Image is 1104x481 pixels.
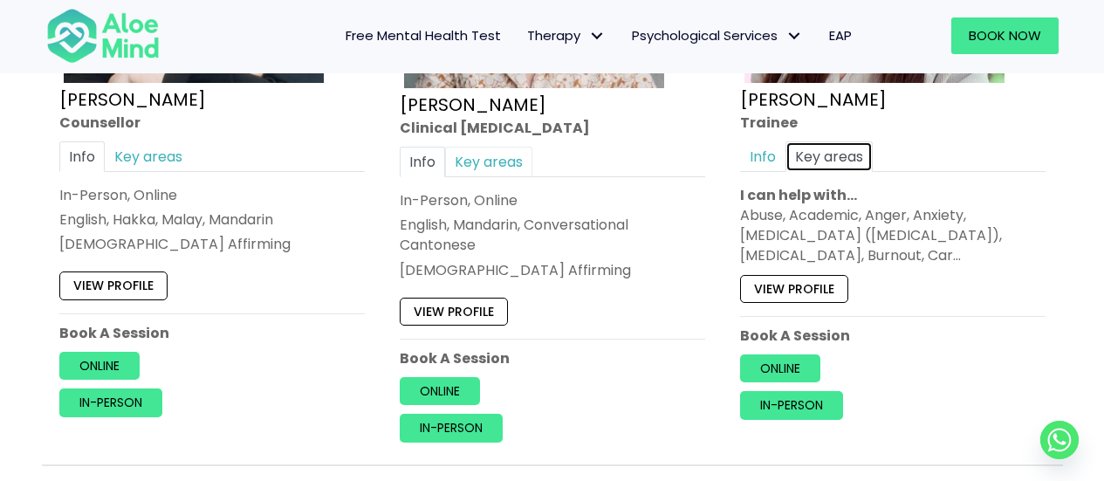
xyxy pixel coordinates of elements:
div: Abuse, Academic, Anger, Anxiety, [MEDICAL_DATA] ([MEDICAL_DATA]), [MEDICAL_DATA], Burnout, Car… [740,205,1046,266]
a: View profile [59,272,168,300]
p: Book A Session [59,323,365,343]
span: Therapy [527,26,606,45]
a: Book Now [951,17,1059,54]
a: Psychological ServicesPsychological Services: submenu [619,17,816,54]
a: View profile [400,298,508,326]
div: Clinical [MEDICAL_DATA] [400,118,705,138]
span: Free Mental Health Test [346,26,501,45]
a: In-person [740,392,843,420]
a: EAP [816,17,865,54]
p: Book A Session [740,326,1046,346]
div: [DEMOGRAPHIC_DATA] Affirming [400,260,705,280]
a: TherapyTherapy: submenu [514,17,619,54]
span: Psychological Services: submenu [782,24,807,49]
p: Book A Session [400,348,705,368]
span: Psychological Services [632,26,803,45]
a: Info [740,141,785,172]
a: Free Mental Health Test [333,17,514,54]
span: Therapy: submenu [585,24,610,49]
a: Whatsapp [1040,421,1079,459]
img: Aloe mind Logo [46,7,160,65]
div: Counsellor [59,113,365,133]
a: In-person [59,388,162,416]
a: [PERSON_NAME] [59,87,206,112]
a: Online [400,377,480,405]
a: Key areas [785,141,873,172]
a: Online [59,352,140,380]
a: Online [740,354,820,382]
a: [PERSON_NAME] [400,93,546,117]
a: In-person [400,415,503,443]
a: View profile [740,275,848,303]
a: [PERSON_NAME] [740,87,887,112]
div: In-Person, Online [59,185,365,205]
div: In-Person, Online [400,190,705,210]
p: I can help with… [740,185,1046,205]
nav: Menu [182,17,865,54]
span: EAP [829,26,852,45]
span: Book Now [969,26,1041,45]
a: Key areas [105,141,192,172]
div: Trainee [740,113,1046,133]
p: English, Hakka, Malay, Mandarin [59,210,365,230]
a: Info [400,147,445,177]
a: Key areas [445,147,532,177]
div: [DEMOGRAPHIC_DATA] Affirming [59,234,365,254]
p: English, Mandarin, Conversational Cantonese [400,215,705,255]
a: Info [59,141,105,172]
